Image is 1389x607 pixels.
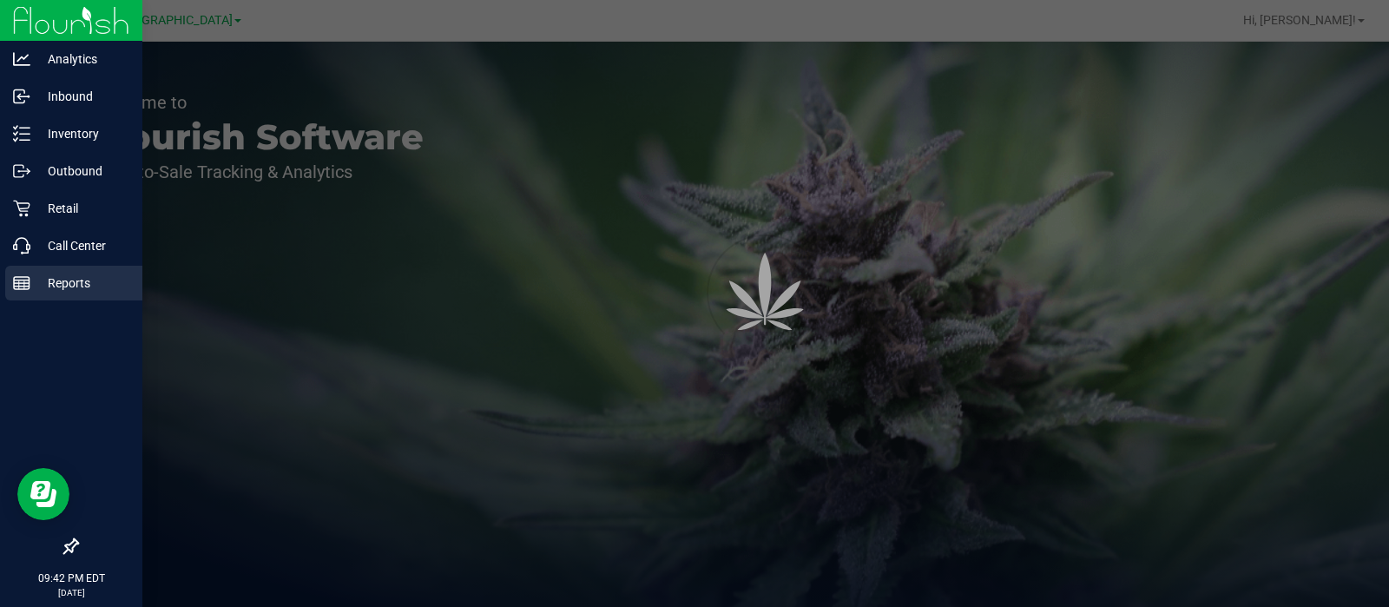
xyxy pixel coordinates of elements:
p: Reports [30,273,135,294]
inline-svg: Retail [13,200,30,217]
p: Inbound [30,86,135,107]
p: [DATE] [8,586,135,599]
p: Outbound [30,161,135,181]
inline-svg: Call Center [13,237,30,254]
p: Inventory [30,123,135,144]
p: Call Center [30,235,135,256]
inline-svg: Inbound [13,88,30,105]
inline-svg: Outbound [13,162,30,180]
inline-svg: Inventory [13,125,30,142]
p: 09:42 PM EDT [8,571,135,586]
inline-svg: Reports [13,274,30,292]
p: Retail [30,198,135,219]
p: Analytics [30,49,135,69]
iframe: Resource center [17,468,69,520]
inline-svg: Analytics [13,50,30,68]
